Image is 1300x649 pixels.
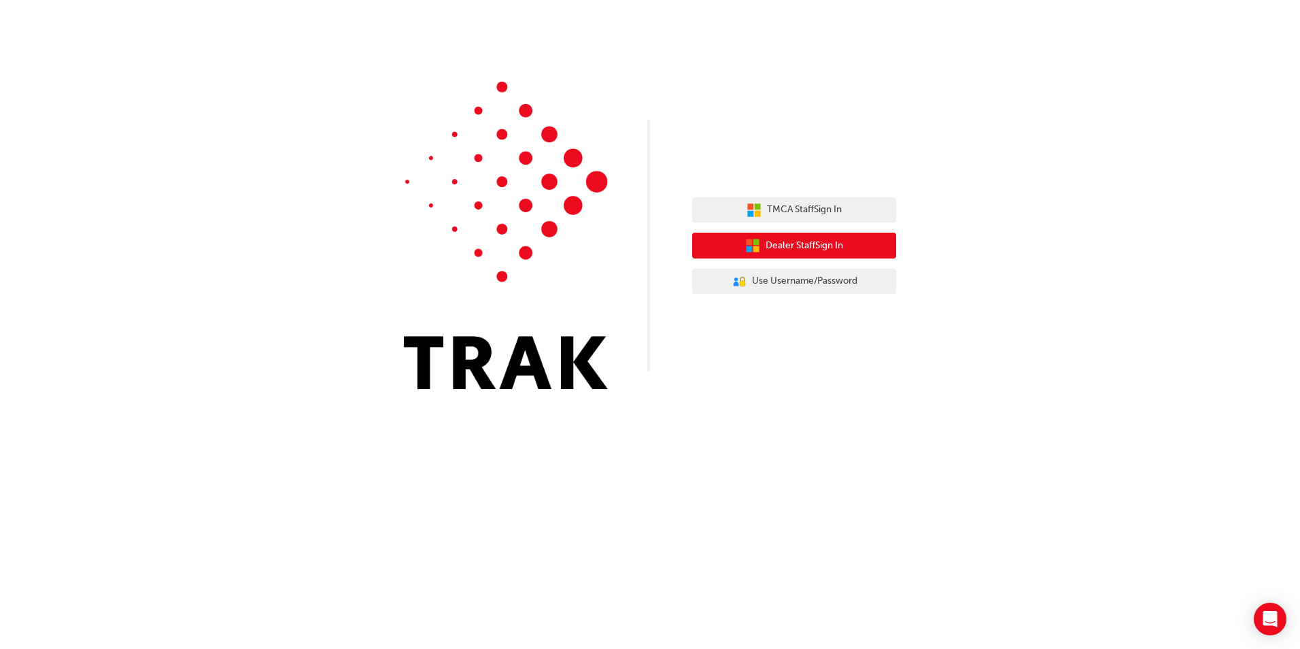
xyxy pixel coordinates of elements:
[767,202,842,218] span: TMCA Staff Sign In
[404,82,608,389] img: Trak
[752,273,857,289] span: Use Username/Password
[692,233,896,259] button: Dealer StaffSign In
[1254,603,1286,635] div: Open Intercom Messenger
[692,269,896,295] button: Use Username/Password
[692,197,896,223] button: TMCA StaffSign In
[766,238,843,254] span: Dealer Staff Sign In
